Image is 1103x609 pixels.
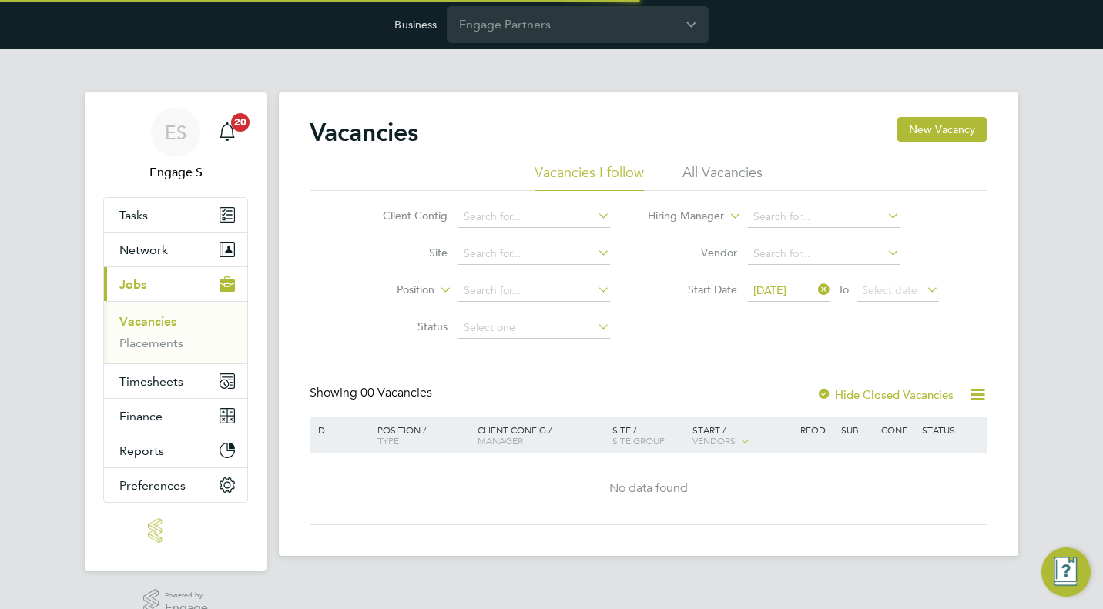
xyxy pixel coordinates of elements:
div: Client Config / [474,417,608,453]
div: ID [312,417,366,443]
div: Showing [310,385,435,401]
a: Tasks [104,198,247,232]
a: Go to home page [103,518,248,543]
span: Timesheets [119,374,183,389]
button: Timesheets [104,364,247,398]
button: Jobs [104,267,247,301]
button: Preferences [104,468,247,502]
input: Search for... [748,243,900,265]
button: Finance [104,399,247,433]
div: Status [918,417,985,443]
a: 20 [212,108,243,157]
span: Type [377,434,399,447]
span: Preferences [119,478,186,493]
label: Business [394,18,437,32]
input: Search for... [458,280,610,302]
img: engage-logo-retina.png [148,518,203,543]
div: No data found [312,480,985,497]
a: Placements [119,336,183,350]
label: Status [359,320,448,333]
span: Select date [862,283,917,297]
span: Reports [119,443,164,458]
button: Engage Resource Center [1041,547,1091,597]
label: Client Config [359,209,448,223]
span: [DATE] [753,283,786,297]
a: ESEngage S [103,108,248,182]
li: All Vacancies [682,163,763,191]
label: Start Date [649,283,737,296]
span: Finance [119,409,163,423]
input: Search for... [748,206,900,228]
label: Vendor [649,246,737,259]
div: Position / [366,417,474,453]
button: New Vacancy [897,117,987,142]
span: Jobs [119,277,146,292]
span: To [833,279,853,299]
span: Vendors [692,434,736,447]
label: Hide Closed Vacancies [816,387,954,402]
span: Engage S [103,163,248,182]
div: Reqd [796,417,836,443]
li: Vacancies I follow [535,163,644,191]
span: 00 Vacancies [360,385,432,400]
input: Search for... [458,206,610,228]
div: Site / [608,417,689,453]
span: Tasks [119,208,148,223]
div: Conf [877,417,917,443]
span: Powered by [165,589,208,602]
button: Network [104,233,247,266]
span: 20 [231,113,250,132]
span: ES [165,122,186,142]
nav: Main navigation [85,92,267,571]
label: Position [346,283,434,298]
label: Hiring Manager [635,209,724,224]
span: Network [119,243,168,257]
h2: Vacancies [310,117,418,148]
span: Site Group [612,434,665,447]
button: Reports [104,433,247,467]
input: Search for... [458,243,610,265]
label: Site [359,246,448,259]
a: Vacancies [119,314,176,329]
span: Manager [478,434,523,447]
div: Start / [689,417,796,455]
div: Sub [837,417,877,443]
div: Jobs [104,301,247,363]
input: Select one [458,317,610,339]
